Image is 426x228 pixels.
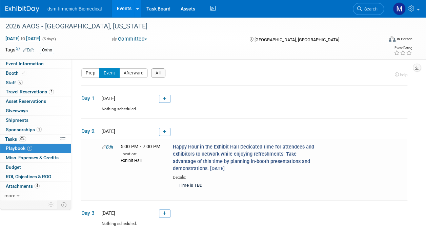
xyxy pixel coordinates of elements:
[6,70,26,76] span: Booth
[6,174,51,179] span: ROI, Objectives & ROO
[0,144,71,153] a: Playbook1
[0,59,71,68] a: Event Information
[173,173,319,180] div: Details:
[255,37,339,42] span: [GEOGRAPHIC_DATA], [GEOGRAPHIC_DATA]
[6,98,46,104] span: Asset Reservations
[389,36,395,42] img: Format-Inperson.png
[5,6,39,13] img: ExhibitDay
[0,172,71,181] a: ROI, Objectives & ROO
[5,46,34,54] td: Tags
[0,135,71,144] a: Tasks0%
[81,128,98,135] span: Day 2
[27,146,32,151] span: 1
[3,20,378,32] div: 2026 AAOS - [GEOGRAPHIC_DATA], [US_STATE]
[119,68,148,78] button: Afterward
[99,210,115,216] span: [DATE]
[0,87,71,96] a: Travel Reservations2
[6,183,40,189] span: Attachments
[0,125,71,134] a: Sponsorships1
[394,46,412,50] div: Event Rating
[99,96,115,101] span: [DATE]
[47,6,102,12] span: dsm-firmenich Biomedical
[81,95,98,102] span: Day 1
[42,37,56,41] span: (5 days)
[6,80,23,85] span: Staff
[81,209,98,217] span: Day 3
[4,193,15,198] span: more
[35,183,40,188] span: 4
[45,200,57,209] td: Personalize Event Tab Strip
[393,2,406,15] img: Melanie Davison
[121,150,163,157] div: Location:
[6,117,28,123] span: Shipments
[0,97,71,106] a: Asset Reservations
[20,36,26,41] span: to
[18,80,23,85] span: 6
[0,191,71,200] a: more
[40,47,54,54] div: Ortho
[49,89,54,94] span: 2
[5,136,26,142] span: Tasks
[6,61,44,66] span: Event Information
[23,48,34,52] a: Edit
[151,68,165,78] button: All
[121,157,163,164] div: Exhibit Hall
[6,127,42,132] span: Sponsorships
[173,144,314,172] span: Happy Hour in the Exhibit Hall Dedicated time for attendees and exhibitors to network while enjoy...
[397,37,412,42] div: In-Person
[0,116,71,125] a: Shipments
[0,69,71,78] a: Booth
[0,78,71,87] a: Staff6
[6,155,59,160] span: Misc. Expenses & Credits
[353,35,412,45] div: Event Format
[0,182,71,191] a: Attachments4
[37,127,42,132] span: 1
[109,36,150,43] button: Committed
[362,6,378,12] span: Search
[6,145,32,151] span: Playbook
[19,136,26,141] span: 0%
[81,106,407,118] div: Nothing scheduled.
[173,180,319,191] div: Time is TBD
[121,144,161,150] span: 5:00 PM - 7:00 PM
[5,36,41,42] span: [DATE] [DATE]
[57,200,71,209] td: Toggle Event Tabs
[400,72,407,77] span: help
[353,3,384,15] a: Search
[22,71,25,75] i: Booth reservation complete
[6,108,28,113] span: Giveaways
[0,163,71,172] a: Budget
[6,89,54,94] span: Travel Reservations
[99,68,120,78] button: Event
[0,153,71,162] a: Misc. Expenses & Credits
[81,68,100,78] button: Prep
[6,164,21,170] span: Budget
[99,129,115,134] span: [DATE]
[0,106,71,115] a: Giveaways
[102,144,113,150] a: Edit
